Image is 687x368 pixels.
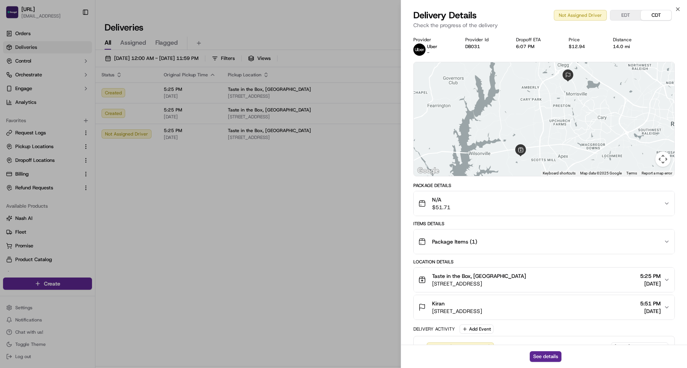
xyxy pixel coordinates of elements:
[640,272,661,280] span: 5:25 PM
[432,307,482,315] span: [STREET_ADDRESS]
[569,37,601,43] div: Price
[72,111,123,118] span: API Documentation
[413,221,675,227] div: Items Details
[655,152,671,167] button: Map camera controls
[54,129,92,135] a: Powered byPylon
[626,171,637,175] a: Terms (opens in new tab)
[8,111,14,118] div: 📗
[614,344,630,350] span: [DATE]
[413,9,477,21] span: Delivery Details
[427,44,437,50] p: Uber
[26,81,97,87] div: We're available if you need us!
[642,171,672,175] a: Report a map error
[465,44,480,50] button: DB031
[640,280,661,287] span: [DATE]
[413,44,426,56] img: uber-new-logo.jpeg
[76,129,92,135] span: Pylon
[8,8,23,23] img: Nash
[632,344,665,350] span: 12:12 PM CDT
[26,73,125,81] div: Start new chat
[414,295,674,320] button: Kiran[STREET_ADDRESS]5:51 PM[DATE]
[413,21,675,29] p: Check the progress of the delivery
[65,111,71,118] div: 💻
[432,203,450,211] span: $51.71
[543,171,576,176] button: Keyboard shortcuts
[610,10,641,20] button: EDT
[569,44,601,50] div: $12.94
[432,280,526,287] span: [STREET_ADDRESS]
[8,31,139,43] p: Welcome 👋
[416,166,441,176] img: Google
[516,44,556,50] div: 6:07 PM
[432,300,445,307] span: Kiran
[413,326,455,332] div: Delivery Activity
[414,229,674,254] button: Package Items (1)
[641,10,671,20] button: CDT
[20,49,137,57] input: Got a question? Start typing here...
[5,108,61,121] a: 📗Knowledge Base
[15,111,58,118] span: Knowledge Base
[413,259,675,265] div: Location Details
[61,108,126,121] a: 💻API Documentation
[130,75,139,84] button: Start new chat
[640,307,661,315] span: [DATE]
[430,344,490,350] span: Created (Sent To Provider)
[460,324,493,334] button: Add Event
[465,37,504,43] div: Provider Id
[613,44,647,50] div: 14.0 mi
[432,238,477,245] span: Package Items ( 1 )
[414,268,674,292] button: Taste in the Box, [GEOGRAPHIC_DATA][STREET_ADDRESS]5:25 PM[DATE]
[432,196,450,203] span: N/A
[413,37,453,43] div: Provider
[640,300,661,307] span: 5:51 PM
[427,50,429,56] span: -
[432,272,526,280] span: Taste in the Box, [GEOGRAPHIC_DATA]
[530,351,561,362] button: See details
[8,73,21,87] img: 1736555255976-a54dd68f-1ca7-489b-9aae-adbdc363a1c4
[613,37,647,43] div: Distance
[416,166,441,176] a: Open this area in Google Maps (opens a new window)
[516,37,556,43] div: Dropoff ETA
[414,191,674,216] button: N/A$51.71
[580,171,622,175] span: Map data ©2025 Google
[413,182,675,189] div: Package Details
